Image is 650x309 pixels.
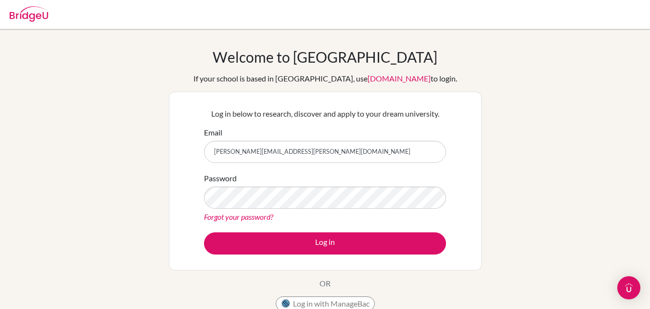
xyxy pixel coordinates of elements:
button: Log in [204,232,446,255]
a: Forgot your password? [204,212,273,221]
p: OR [319,278,331,289]
label: Password [204,173,237,184]
div: If your school is based in [GEOGRAPHIC_DATA], use to login. [193,73,457,84]
h1: Welcome to [GEOGRAPHIC_DATA] [213,48,437,66]
a: [DOMAIN_NAME] [368,74,431,83]
label: Email [204,127,222,138]
p: Log in below to research, discover and apply to your dream university. [204,108,446,120]
div: Open Intercom Messenger [617,276,640,299]
img: Bridge-U [10,6,48,22]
